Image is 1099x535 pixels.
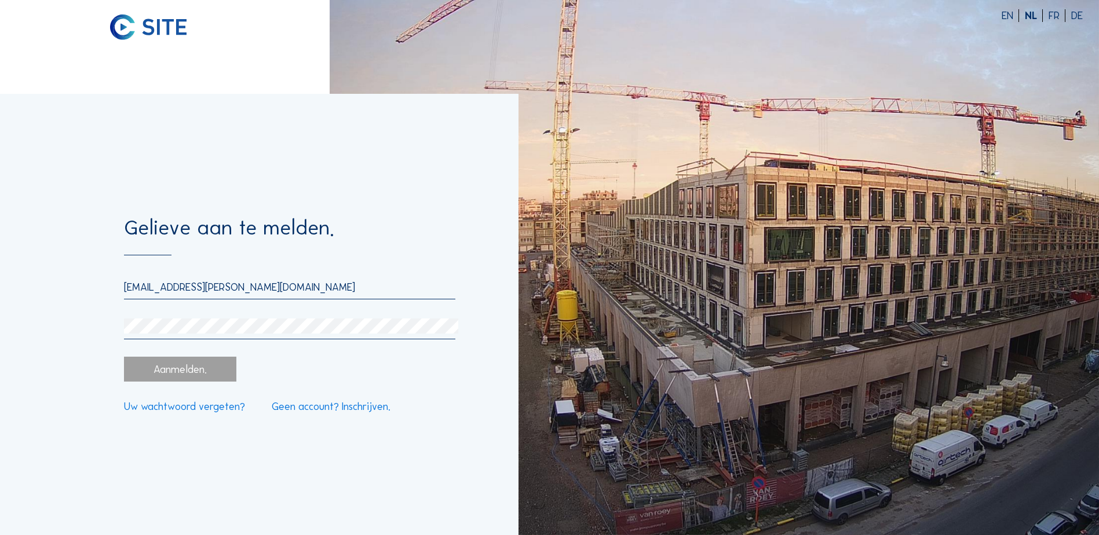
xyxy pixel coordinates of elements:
div: FR [1049,10,1065,21]
a: Uw wachtwoord vergeten? [124,401,245,412]
div: DE [1071,10,1083,21]
div: EN [1002,10,1019,21]
div: NL [1025,10,1043,21]
input: E-mail [124,281,455,294]
div: Gelieve aan te melden. [124,217,455,255]
a: Geen account? Inschrijven. [272,401,390,412]
div: Aanmelden. [124,357,236,382]
img: C-SITE logo [110,14,187,41]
